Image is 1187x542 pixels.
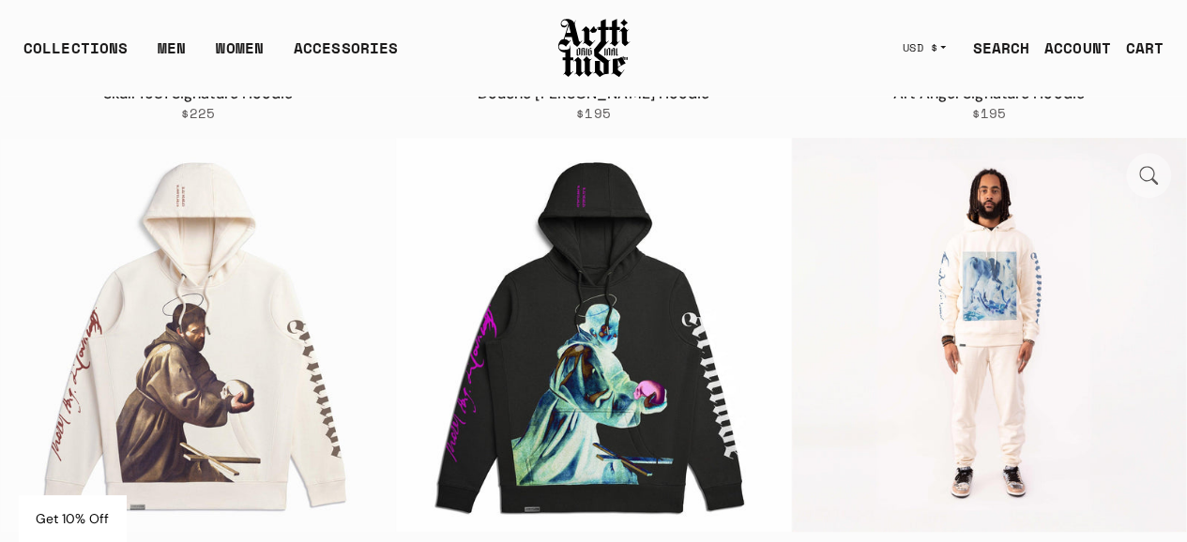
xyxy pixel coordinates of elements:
[181,105,216,122] span: $225
[8,37,413,74] ul: Main navigation
[1,138,395,532] img: Saint Francis in Prayer 1.0 Signature Hoodie
[294,37,398,74] div: ACCESSORIES
[576,105,611,122] span: $195
[957,29,1029,67] a: SEARCH
[1029,29,1111,67] a: ACCOUNT
[23,37,128,74] div: COLLECTIONS
[556,16,632,80] img: Arttitude
[396,138,790,532] img: Saint Francis in Prayer 2.0 Signature Hoodie
[891,27,958,68] button: USD $
[158,37,186,74] a: MEN
[903,40,938,55] span: USD $
[971,105,1006,122] span: $195
[1111,29,1164,67] a: Open cart
[36,510,109,527] span: Get 10% Off
[396,138,790,532] a: Saint Francis in Prayer 2.0 Signature HoodieSaint Francis in Prayer 2.0 Signature Hoodie
[792,138,1186,532] a: Conversion of St. Paul Signature HoodieConversion of St. Paul Signature Hoodie
[19,495,126,542] div: Get 10% Off
[1,138,395,532] a: Saint Francis in Prayer 1.0 Signature HoodieSaint Francis in Prayer 1.0 Signature Hoodie
[216,37,264,74] a: WOMEN
[1126,37,1164,59] div: CART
